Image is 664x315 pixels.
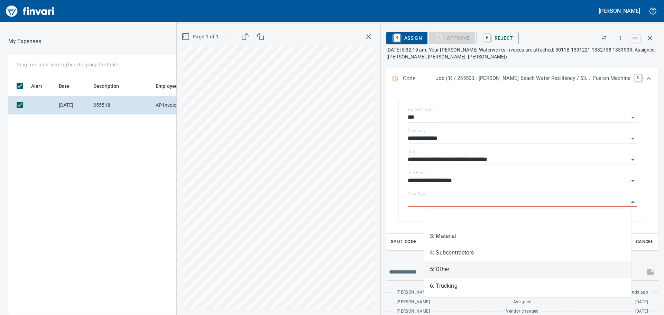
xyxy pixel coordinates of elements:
[91,96,153,114] td: 255518
[599,7,640,15] h5: [PERSON_NAME]
[156,82,187,90] span: Employee
[628,134,638,143] button: Open
[630,35,640,42] a: esc
[153,96,205,114] td: AP Invoices
[424,278,631,294] li: 6: Trucking
[635,74,642,81] a: C
[477,32,518,44] button: RReject
[93,82,128,90] span: Description
[8,37,41,46] p: My Expenses
[156,82,178,90] span: Employee
[484,34,490,41] a: R
[596,30,611,46] button: Flag
[634,237,656,247] button: Cancel
[56,96,91,114] td: [DATE]
[397,308,430,315] span: [PERSON_NAME]
[424,261,631,278] li: 5: Other
[31,82,42,90] span: Alert
[408,150,415,154] label: Job
[597,6,642,16] button: [PERSON_NAME]
[386,32,427,44] button: RAssign
[59,82,70,90] span: Date
[424,244,631,261] li: 4: Subcontractors
[93,82,119,90] span: Description
[424,228,631,244] li: 3: Material
[389,237,418,247] button: Split Code
[482,32,513,44] span: Reject
[408,192,426,196] label: Cost Type
[386,90,658,250] div: Expand
[183,33,219,41] span: Page 1 of 1
[397,289,430,296] span: [PERSON_NAME]
[408,129,426,133] label: Company
[506,308,539,315] span: Vendor changed
[628,155,638,165] button: Open
[642,264,658,280] span: This records your message into the invoice and notifies anyone mentioned
[635,238,654,246] span: Cancel
[394,34,400,41] a: R
[4,3,56,19] img: Finvari
[386,67,658,90] div: Expand
[392,32,422,44] span: Assign
[31,82,51,90] span: Alert
[17,61,118,68] p: Drag a column heading here to group the table
[628,30,658,46] span: Close invoice
[628,113,638,122] button: Open
[628,197,638,207] button: Close
[397,299,430,306] span: [PERSON_NAME]
[408,171,427,175] label: Job Phase
[628,176,638,186] button: Open
[386,46,658,60] p: [DATE] 5:32:19 am. Your [PERSON_NAME] Waterworks invoices are attached: 3011B 1331221 1332738 133...
[429,35,475,40] div: Cost Type required
[436,74,630,82] p: Job (1) / 255503.: [PERSON_NAME] Beach Water Resiliency / 63. .: Fusion Machine
[613,30,628,46] button: More
[391,238,416,246] span: Split Code
[8,37,41,46] nav: breadcrumb
[635,299,648,306] span: [DATE]
[408,108,433,112] label: Expense Type
[59,82,79,90] span: Date
[513,299,532,306] span: Assigned
[180,30,221,43] button: Page 1 of 1
[403,74,436,83] p: Code
[635,308,648,315] span: [DATE]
